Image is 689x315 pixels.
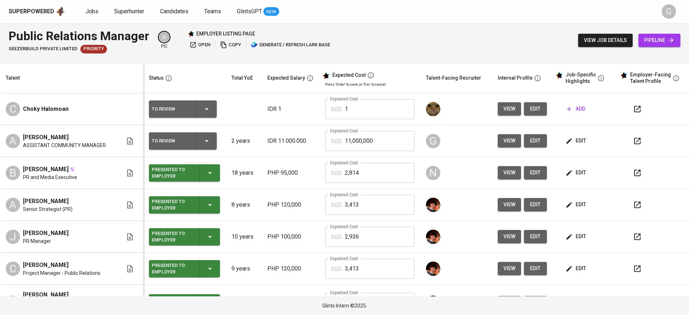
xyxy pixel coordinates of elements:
p: PHP 95,000 [267,169,314,177]
div: A [6,198,20,212]
button: edit [524,230,547,243]
span: [PERSON_NAME] [23,261,69,269]
img: glints_star.svg [556,72,563,79]
button: edit [564,262,589,275]
div: Presented to Employer [152,261,194,277]
span: Senior Strategist (PR) [23,206,72,213]
button: Presented to Employer [149,196,220,213]
span: edit [567,232,586,241]
span: generate / refresh lark base [251,41,330,49]
span: edit [530,264,541,273]
button: view [498,262,521,275]
div: Presented to Employer [152,165,194,181]
button: edit [524,166,547,179]
div: pic [158,31,170,50]
div: C [6,262,20,276]
div: Expected Cost [332,72,366,79]
span: edit [530,104,541,113]
a: Candidates [160,7,190,16]
span: Priority [80,46,107,52]
div: L [6,296,20,310]
p: Press 'Enter' to save, or 'Esc' to cancel [325,82,414,87]
p: 2 years [231,137,256,145]
p: employer listing page [196,30,255,37]
button: add [564,102,588,116]
span: edit [567,200,586,209]
button: lark generate / refresh lark base [249,39,332,51]
span: view [503,168,515,177]
button: open [188,39,212,51]
button: Presented to Employer [149,294,220,311]
a: Superhunter [114,7,146,16]
button: edit [524,198,547,211]
button: edit [564,198,589,211]
button: view [498,296,521,309]
p: SGD [331,201,342,210]
button: view [498,134,521,147]
img: diemas@glints.com [426,230,440,244]
img: Glints Star [188,30,194,37]
a: pipeline [638,34,680,47]
p: PHP 120,000 [267,264,314,273]
img: glints_star.svg [620,72,627,79]
button: view [498,230,521,243]
span: PR and Media Executive [23,174,77,181]
span: Jobs [85,8,98,15]
span: PR Manager [23,238,51,245]
p: SGD [331,137,342,146]
img: app logo [56,6,65,17]
div: Expected Salary [267,74,305,83]
div: N [158,31,170,43]
span: edit [567,168,586,177]
div: Presented to Employer [152,197,194,213]
span: edit [530,232,541,241]
img: diemas@glints.com [426,198,440,212]
span: view [503,232,515,241]
button: To Review [149,100,217,118]
div: C [6,102,20,116]
button: edit [564,230,589,243]
button: edit [524,102,547,116]
span: pipeline [644,36,675,45]
div: Presented to Employer [152,229,194,245]
p: 8 years [231,201,256,209]
span: edit [530,168,541,177]
p: PHP 120,000 [267,201,314,209]
div: G [426,134,440,148]
img: glints_star.svg [322,72,329,79]
p: SGD [331,169,342,178]
a: GlintsGPT NEW [237,7,279,16]
span: [PERSON_NAME] [PERSON_NAME] [23,291,114,308]
p: SGD [331,105,342,114]
div: Total YoE [231,74,253,83]
span: view job details [584,36,627,45]
span: copy [220,41,241,49]
div: B [6,166,20,180]
div: Talent [6,74,20,83]
span: GlintsGPT [237,8,262,15]
span: [PERSON_NAME] [23,197,69,206]
span: NEW [263,8,279,15]
span: open [189,41,210,49]
button: edit [524,134,547,147]
div: J [6,230,20,244]
img: diemas@glints.com [426,296,440,310]
p: PHP 100,000 [267,232,314,241]
div: To Review [152,104,191,114]
button: view [498,102,521,116]
span: [PERSON_NAME] [23,165,69,174]
span: GEEZERBUILD PRIVATE LIMITED [9,46,78,52]
span: view [503,200,515,209]
span: [PERSON_NAME] [23,133,69,142]
span: ASSISTANT COMMUNITY MANAGER [23,142,106,149]
span: view [503,136,515,145]
p: SGD [331,233,342,241]
span: Project Manager - Public Relations [23,269,100,277]
p: 10 years [231,232,256,241]
a: Teams [204,7,222,16]
div: G [662,4,676,19]
div: A [6,134,20,148]
span: view [503,104,515,113]
div: N [426,166,440,180]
